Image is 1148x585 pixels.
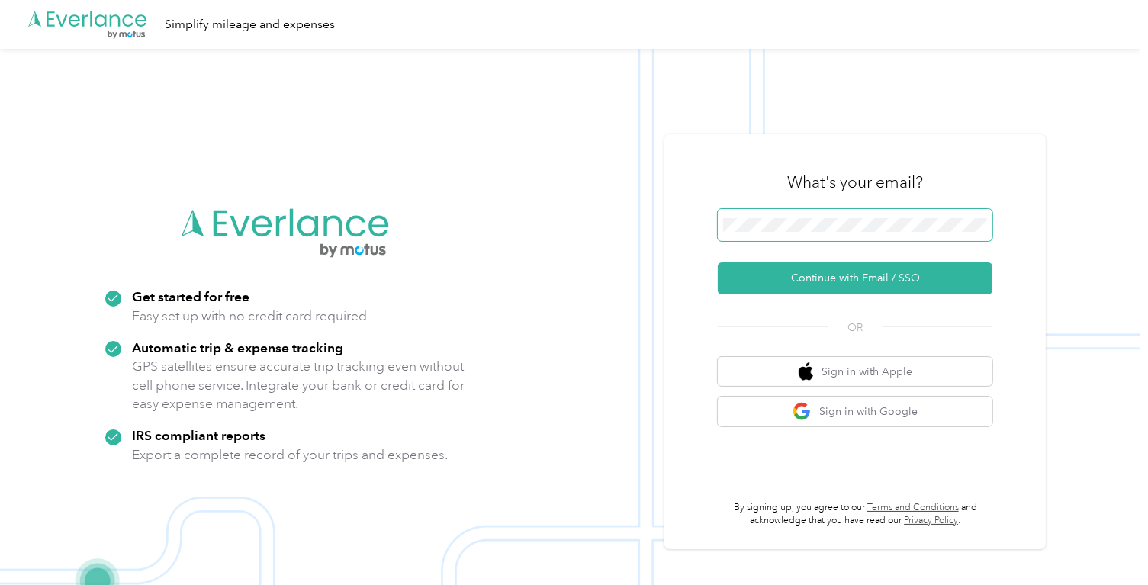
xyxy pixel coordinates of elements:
a: Terms and Conditions [867,502,959,513]
div: Simplify mileage and expenses [165,15,335,34]
p: By signing up, you agree to our and acknowledge that you have read our . [718,501,992,528]
p: Export a complete record of your trips and expenses. [132,445,448,464]
button: Continue with Email / SSO [718,262,992,294]
strong: Automatic trip & expense tracking [132,339,343,355]
p: GPS satellites ensure accurate trip tracking even without cell phone service. Integrate your bank... [132,357,465,413]
button: google logoSign in with Google [718,397,992,426]
strong: IRS compliant reports [132,427,265,443]
img: apple logo [799,362,814,381]
h3: What's your email? [787,172,923,193]
strong: Get started for free [132,288,249,304]
span: OR [828,320,882,336]
button: apple logoSign in with Apple [718,357,992,387]
a: Privacy Policy [904,515,958,526]
img: google logo [793,402,812,421]
p: Easy set up with no credit card required [132,307,367,326]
